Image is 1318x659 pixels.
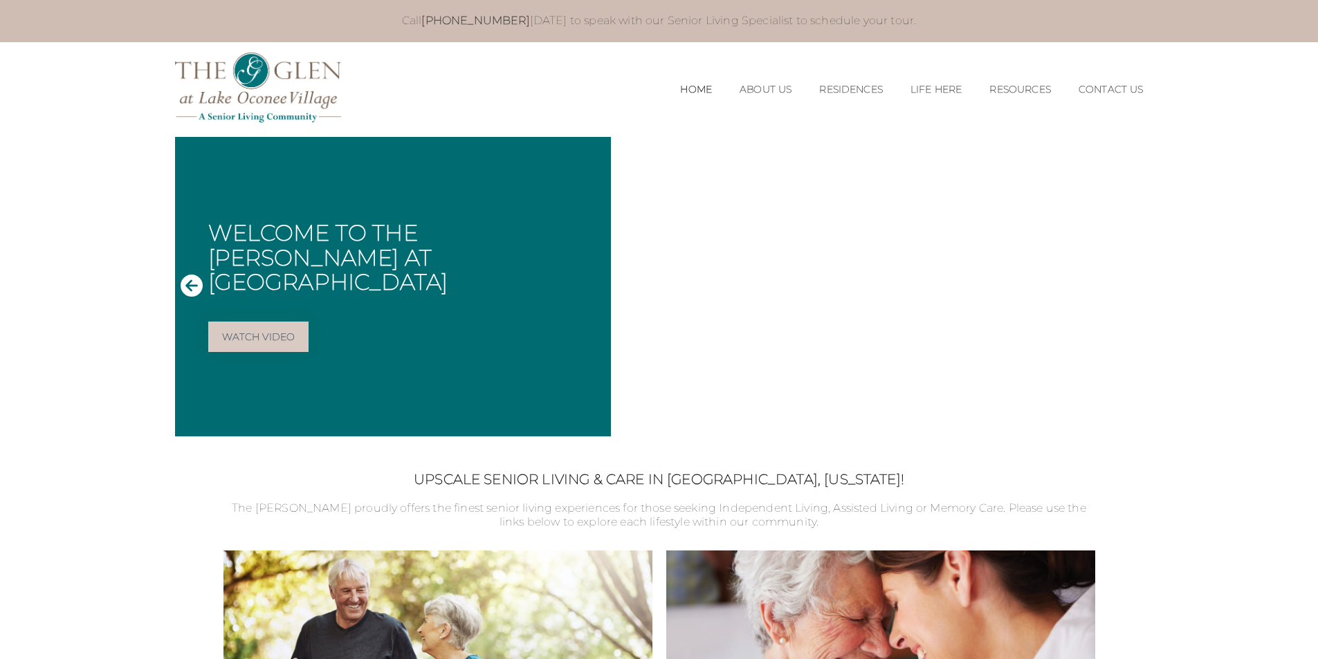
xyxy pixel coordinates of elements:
a: Life Here [910,84,962,95]
a: About Us [740,84,791,95]
div: Slide 1 of 1 [175,137,1144,436]
a: Residences [819,84,883,95]
a: Home [680,84,712,95]
a: Contact Us [1079,84,1144,95]
p: The [PERSON_NAME] proudly offers the finest senior living experiences for those seeking Independe... [223,501,1095,530]
a: [PHONE_NUMBER] [421,14,529,27]
button: Next Slide [1116,274,1138,299]
a: Watch Video [208,322,309,352]
h1: Welcome to The [PERSON_NAME] at [GEOGRAPHIC_DATA] [208,221,600,294]
iframe: Embedded Vimeo Video [611,137,1144,436]
img: The Glen Lake Oconee Home [175,53,341,122]
a: Resources [989,84,1050,95]
p: Call [DATE] to speak with our Senior Living Specialist to schedule your tour. [189,14,1130,28]
h2: Upscale Senior Living & Care in [GEOGRAPHIC_DATA], [US_STATE]! [223,471,1095,488]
